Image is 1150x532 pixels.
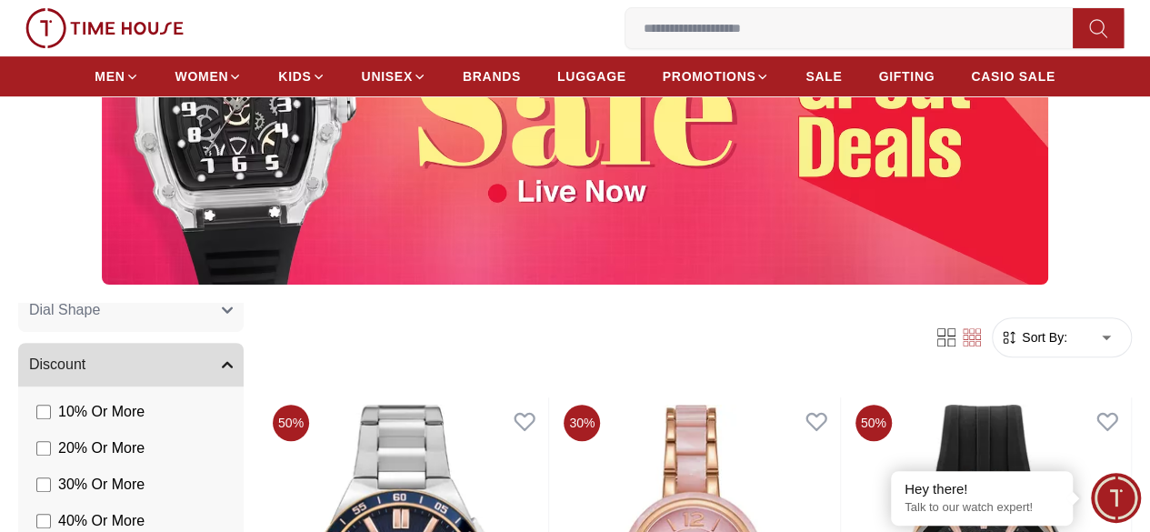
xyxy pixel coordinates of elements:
span: KIDS [278,67,311,85]
span: Dial Shape [29,299,100,321]
div: Chat Widget [1091,473,1141,523]
span: 40 % Or More [58,510,145,532]
p: Talk to our watch expert! [905,500,1059,516]
span: PROMOTIONS [663,67,756,85]
a: KIDS [278,60,325,93]
span: 30 % [564,405,600,441]
button: Sort By: [1000,328,1067,346]
span: WOMEN [175,67,229,85]
button: Discount [18,343,244,386]
a: MEN [95,60,138,93]
a: UNISEX [362,60,426,93]
div: Hey there! [905,480,1059,498]
span: Discount [29,354,85,376]
a: SALE [805,60,842,93]
input: 10% Or More [36,405,51,419]
span: 30 % Or More [58,474,145,496]
span: 50 % [273,405,309,441]
a: CASIO SALE [971,60,1055,93]
a: BRANDS [463,60,521,93]
input: 30% Or More [36,477,51,492]
span: 50 % [855,405,892,441]
span: SALE [805,67,842,85]
span: 20 % Or More [58,437,145,459]
span: BRANDS [463,67,521,85]
span: UNISEX [362,67,413,85]
button: Dial Shape [18,288,244,332]
img: ... [25,8,184,48]
span: Sort By: [1018,328,1067,346]
a: WOMEN [175,60,243,93]
span: MEN [95,67,125,85]
span: GIFTING [878,67,935,85]
span: 10 % Or More [58,401,145,423]
span: CASIO SALE [971,67,1055,85]
a: PROMOTIONS [663,60,770,93]
a: LUGGAGE [557,60,626,93]
input: 40% Or More [36,514,51,528]
input: 20% Or More [36,441,51,456]
a: GIFTING [878,60,935,93]
span: LUGGAGE [557,67,626,85]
